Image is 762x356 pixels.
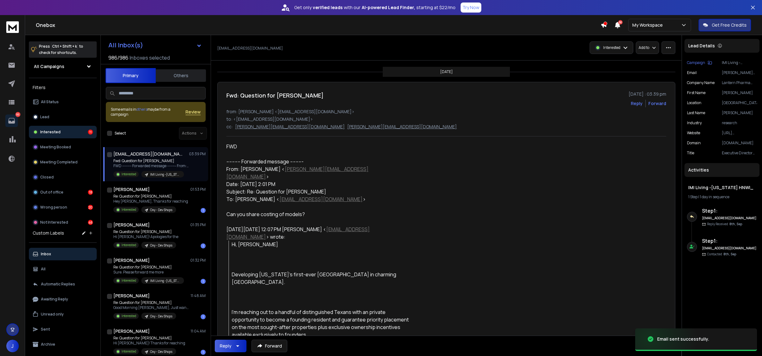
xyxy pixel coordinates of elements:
[40,190,63,195] p: Out of office
[41,99,59,104] p: All Status
[150,243,172,248] p: Oxy - Dev Shops
[294,4,456,11] p: Get only with our starting at $22/mo
[15,112,20,117] p: 95
[226,180,410,188] div: Date: [DATE] 2:01 PM
[29,278,97,290] button: Automatic Replies
[639,45,649,50] p: Add to
[111,107,186,117] div: Some emails in maybe from a campaign
[6,21,19,33] img: logo
[113,194,188,199] p: Re: Question for [PERSON_NAME]
[113,186,150,193] h1: [PERSON_NAME]
[156,69,206,82] button: Others
[36,21,601,29] h1: Onebox
[687,141,701,146] p: domain
[130,54,170,61] h3: Inboxes selected
[632,22,665,28] p: My Workspace
[684,163,759,177] div: Activities
[347,124,457,130] p: [PERSON_NAME][EMAIL_ADDRESS][DOMAIN_NAME]
[723,252,736,256] span: 8th, Sep
[29,83,97,92] h3: Filters
[687,100,701,105] p: location
[41,267,46,272] p: All
[40,145,71,150] p: Meeting Booked
[88,205,93,210] div: 20
[113,265,184,270] p: Re: Question for [PERSON_NAME]
[201,243,206,248] div: 1
[226,226,410,241] div: [DATE][DATE] 12:07 PM [PERSON_NAME] < > wrote:
[41,282,75,287] p: Automatic Replies
[226,109,666,115] p: from: [PERSON_NAME] <[EMAIL_ADDRESS][DOMAIN_NAME]>
[226,124,233,130] p: cc:
[215,340,246,352] button: Reply
[700,194,729,199] span: 1 day in sequence
[603,45,620,50] p: Interested
[631,100,643,107] button: Reply
[29,248,97,260] button: Inbox
[687,80,715,85] p: Company Name
[41,312,64,317] p: Unread only
[150,314,172,319] p: Oxy - Dev Shops
[722,90,757,95] p: [PERSON_NAME]
[251,340,287,352] button: Forward
[40,220,68,225] p: Not Interested
[29,216,97,229] button: Not Interested46
[722,80,757,85] p: Lantern Pharma Inc. (Nasdaq: LTRN)
[226,143,410,150] div: FWD
[6,340,19,352] button: J
[688,194,698,199] span: 1 Step
[29,96,97,108] button: All Status
[29,111,97,123] button: Lead
[702,216,757,221] h6: [EMAIL_ADDRESS][DOMAIN_NAME]
[722,151,757,156] p: Executive Director Clinical Operations
[150,172,180,177] p: IMI Living -[US_STATE] HNWI_
[113,158,189,163] p: Fwd: Question for [PERSON_NAME]
[51,43,78,50] span: Ctrl + Shift + k
[618,20,623,24] span: 50
[722,120,757,125] p: research
[722,130,757,135] p: [URL][DOMAIN_NAME]
[729,222,742,226] span: 8th, Sep
[41,327,50,332] p: Sent
[629,91,666,97] p: [DATE] : 03:39 pm
[29,323,97,336] button: Sent
[113,163,189,168] p: FWD ---------- Forwarded message --------- From: [PERSON_NAME]
[648,100,666,107] div: Forward
[722,110,757,115] p: [PERSON_NAME]
[688,194,756,199] div: |
[41,252,51,257] p: Inbox
[191,293,206,298] p: 11:48 AM
[122,172,136,177] p: Interested
[113,234,178,239] p: Hi [PERSON_NAME]! Apologies for the
[702,237,757,245] h6: Step 1 :
[687,70,697,75] p: Email
[190,222,206,227] p: 01:35 PM
[722,70,757,75] p: [PERSON_NAME][EMAIL_ADDRESS][DOMAIN_NAME]
[113,328,150,334] h1: [PERSON_NAME]
[41,297,68,302] p: Awaiting Reply
[702,246,757,251] h6: [EMAIL_ADDRESS][DOMAIN_NAME]
[190,258,206,263] p: 01:32 PM
[113,257,150,263] h1: [PERSON_NAME]
[707,252,736,257] p: Contacted
[150,279,180,283] p: IMI Living -[US_STATE] HNWI_
[687,60,705,65] p: Campaign
[113,222,150,228] h1: [PERSON_NAME]
[687,130,700,135] p: website
[40,130,61,135] p: Interested
[226,116,666,122] p: to: <[EMAIL_ADDRESS][DOMAIN_NAME]>
[189,151,206,157] p: 03:39 PM
[201,314,206,319] div: 1
[313,4,343,11] strong: verified leads
[29,263,97,275] button: All
[29,308,97,321] button: Unread only
[279,196,363,203] a: [EMAIL_ADDRESS][DOMAIN_NAME]
[40,205,67,210] p: Wrong person
[461,3,481,13] button: Try Now
[122,278,136,283] p: Interested
[122,349,136,354] p: Interested
[226,165,410,180] div: From: [PERSON_NAME] < >
[186,109,201,115] button: Review
[29,293,97,306] button: Awaiting Reply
